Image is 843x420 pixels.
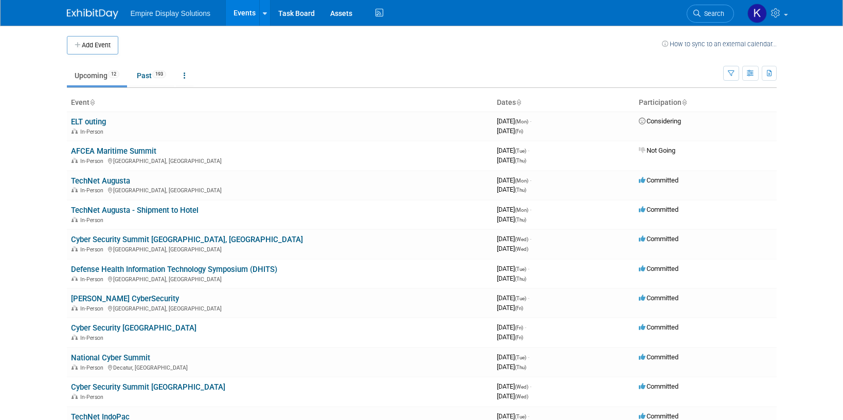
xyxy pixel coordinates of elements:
[497,176,531,184] span: [DATE]
[71,246,78,251] img: In-Person Event
[528,353,529,361] span: -
[71,186,489,194] div: [GEOGRAPHIC_DATA], [GEOGRAPHIC_DATA]
[639,294,678,302] span: Committed
[80,187,106,194] span: In-Person
[131,9,211,17] span: Empire Display Solutions
[497,323,526,331] span: [DATE]
[639,206,678,213] span: Committed
[80,305,106,312] span: In-Person
[639,235,678,243] span: Committed
[67,36,118,54] button: Add Event
[71,187,78,192] img: In-Person Event
[80,364,106,371] span: In-Person
[80,158,106,165] span: In-Person
[528,147,529,154] span: -
[528,294,529,302] span: -
[528,265,529,272] span: -
[80,394,106,400] span: In-Person
[662,40,777,48] a: How to sync to an external calendar...
[497,127,523,135] span: [DATE]
[89,98,95,106] a: Sort by Event Name
[515,335,523,340] span: (Fri)
[493,94,635,112] th: Dates
[515,158,526,163] span: (Thu)
[639,265,678,272] span: Committed
[71,305,78,311] img: In-Person Event
[71,323,196,333] a: Cyber Security [GEOGRAPHIC_DATA]
[515,119,528,124] span: (Mon)
[129,66,174,85] a: Past193
[515,266,526,272] span: (Tue)
[515,207,528,213] span: (Mon)
[71,353,150,362] a: National Cyber Summit
[515,384,528,390] span: (Wed)
[497,117,531,125] span: [DATE]
[639,353,678,361] span: Committed
[515,276,526,282] span: (Thu)
[71,117,106,126] a: ELT outing
[152,70,166,78] span: 193
[515,187,526,193] span: (Thu)
[71,382,225,392] a: Cyber Security Summit [GEOGRAPHIC_DATA]
[530,117,531,125] span: -
[497,186,526,193] span: [DATE]
[515,355,526,360] span: (Tue)
[497,265,529,272] span: [DATE]
[71,364,78,370] img: In-Person Event
[515,217,526,223] span: (Thu)
[80,335,106,341] span: In-Person
[497,363,526,371] span: [DATE]
[515,296,526,301] span: (Tue)
[71,129,78,134] img: In-Person Event
[497,353,529,361] span: [DATE]
[497,245,528,252] span: [DATE]
[71,294,179,303] a: [PERSON_NAME] CyberSecurity
[530,235,531,243] span: -
[71,176,130,186] a: TechNet Augusta
[639,117,681,125] span: Considering
[639,147,675,154] span: Not Going
[497,294,529,302] span: [DATE]
[515,148,526,154] span: (Tue)
[515,178,528,184] span: (Mon)
[515,414,526,419] span: (Tue)
[516,98,521,106] a: Sort by Start Date
[639,382,678,390] span: Committed
[71,335,78,340] img: In-Person Event
[515,325,523,331] span: (Fri)
[515,129,523,134] span: (Fri)
[530,206,531,213] span: -
[71,235,303,244] a: Cyber Security Summit [GEOGRAPHIC_DATA], [GEOGRAPHIC_DATA]
[497,412,529,420] span: [DATE]
[687,5,734,23] a: Search
[80,276,106,283] span: In-Person
[497,392,528,400] span: [DATE]
[80,246,106,253] span: In-Person
[497,275,526,282] span: [DATE]
[71,265,277,274] a: Defense Health Information Technology Symposium (DHITS)
[71,394,78,399] img: In-Person Event
[497,147,529,154] span: [DATE]
[71,147,156,156] a: AFCEA Maritime Summit
[67,9,118,19] img: ExhibitDay
[71,276,78,281] img: In-Person Event
[71,206,199,215] a: TechNet Augusta - Shipment to Hotel
[67,94,493,112] th: Event
[71,156,489,165] div: [GEOGRAPHIC_DATA], [GEOGRAPHIC_DATA]
[497,304,523,312] span: [DATE]
[497,333,523,341] span: [DATE]
[639,323,678,331] span: Committed
[515,394,528,399] span: (Wed)
[701,10,724,17] span: Search
[515,364,526,370] span: (Thu)
[530,382,531,390] span: -
[71,275,489,283] div: [GEOGRAPHIC_DATA], [GEOGRAPHIC_DATA]
[71,217,78,222] img: In-Person Event
[497,215,526,223] span: [DATE]
[515,236,528,242] span: (Wed)
[639,176,678,184] span: Committed
[497,235,531,243] span: [DATE]
[67,66,127,85] a: Upcoming12
[497,382,531,390] span: [DATE]
[497,206,531,213] span: [DATE]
